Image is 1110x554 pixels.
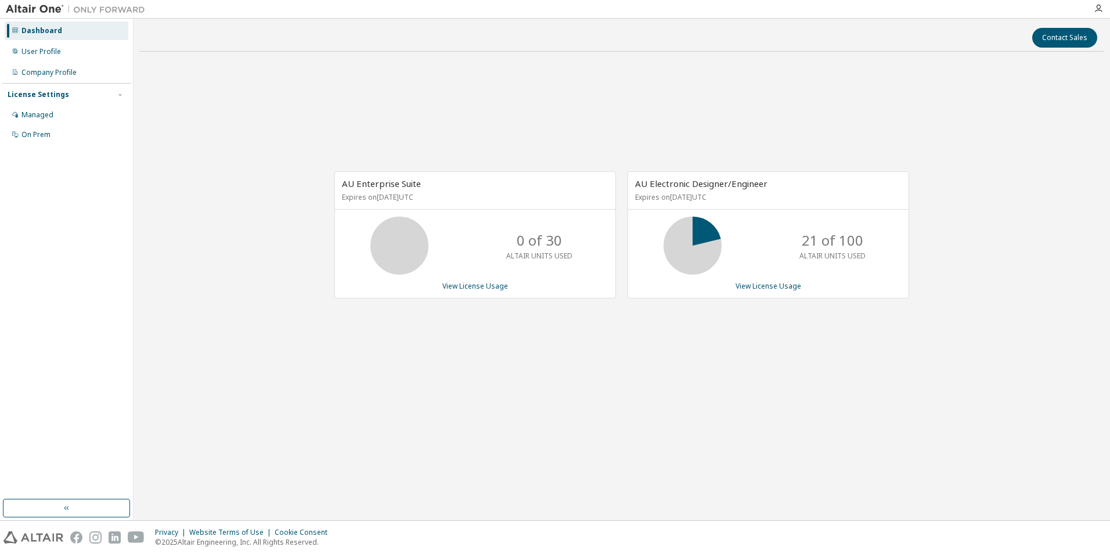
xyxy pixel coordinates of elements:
[6,3,151,15] img: Altair One
[506,251,572,261] p: ALTAIR UNITS USED
[342,192,606,202] p: Expires on [DATE] UTC
[21,26,62,35] div: Dashboard
[155,537,334,547] p: © 2025 Altair Engineering, Inc. All Rights Reserved.
[442,281,508,291] a: View License Usage
[635,192,899,202] p: Expires on [DATE] UTC
[3,531,63,544] img: altair_logo.svg
[70,531,82,544] img: facebook.svg
[21,68,77,77] div: Company Profile
[109,531,121,544] img: linkedin.svg
[342,178,421,189] span: AU Enterprise Suite
[189,528,275,537] div: Website Terms of Use
[8,90,69,99] div: License Settings
[21,47,61,56] div: User Profile
[517,231,562,250] p: 0 of 30
[21,110,53,120] div: Managed
[275,528,334,537] div: Cookie Consent
[89,531,102,544] img: instagram.svg
[799,251,866,261] p: ALTAIR UNITS USED
[21,130,51,139] div: On Prem
[128,531,145,544] img: youtube.svg
[1032,28,1097,48] button: Contact Sales
[802,231,863,250] p: 21 of 100
[736,281,801,291] a: View License Usage
[155,528,189,537] div: Privacy
[635,178,767,189] span: AU Electronic Designer/Engineer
